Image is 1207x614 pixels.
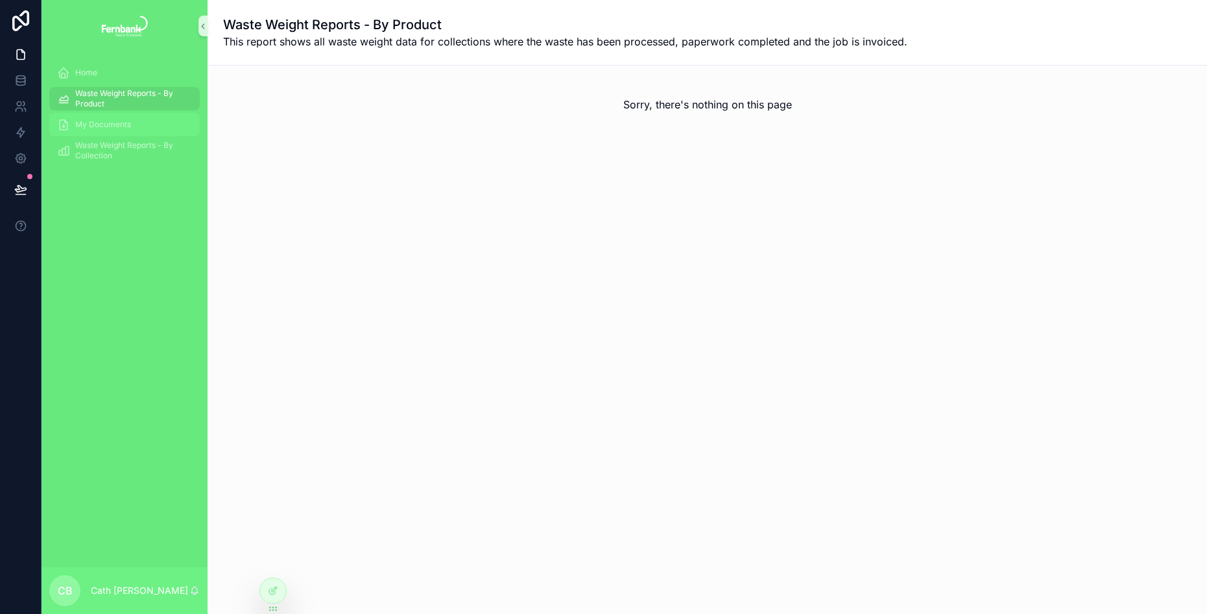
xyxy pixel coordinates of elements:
a: Waste Weight Reports - By Product [49,87,200,110]
span: Waste Weight Reports - By Collection [75,140,187,161]
p: Cath [PERSON_NAME] [91,584,188,597]
span: This report shows all waste weight data for collections where the waste has been processed, paper... [223,34,907,49]
span: Home [75,68,97,78]
a: Waste Weight Reports - By Collection [49,139,200,162]
div: Sorry, there's nothing on this page [218,76,1197,133]
img: App logo [101,16,147,36]
h1: Waste Weight Reports - By Product [223,16,907,34]
a: My Documents [49,113,200,136]
a: Home [49,61,200,84]
span: My Documents [75,119,131,130]
span: CB [58,583,73,598]
div: scrollable content [42,52,208,179]
span: Waste Weight Reports - By Product [75,88,187,109]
